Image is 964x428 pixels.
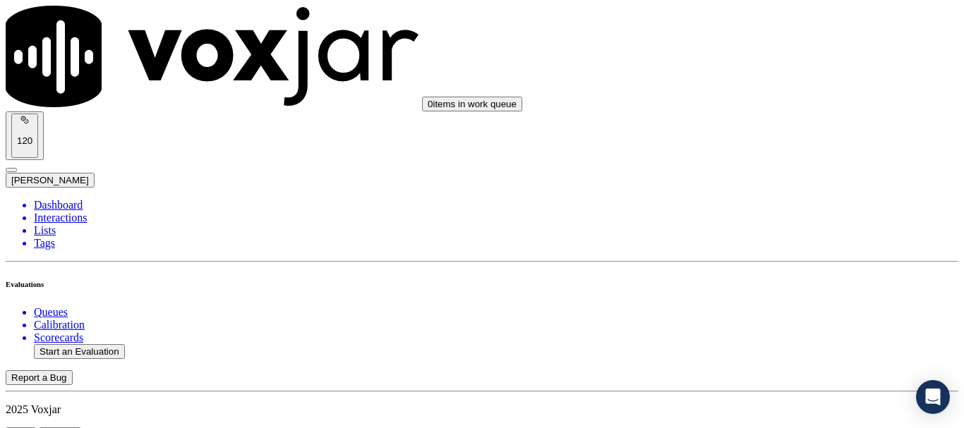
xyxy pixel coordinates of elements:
span: [PERSON_NAME] [11,175,89,185]
button: Report a Bug [6,370,73,385]
a: Queues [34,306,958,319]
h6: Evaluations [6,280,958,288]
a: Interactions [34,212,958,224]
img: voxjar logo [6,6,419,107]
a: Calibration [34,319,958,331]
button: 120 [6,111,44,160]
button: [PERSON_NAME] [6,173,95,188]
a: Dashboard [34,199,958,212]
div: Open Intercom Messenger [916,380,950,414]
button: 0items in work queue [422,97,522,111]
button: Start an Evaluation [34,344,125,359]
a: Lists [34,224,958,237]
p: 120 [17,135,32,146]
p: 2025 Voxjar [6,403,958,416]
button: 120 [11,114,38,158]
a: Tags [34,237,958,250]
a: Scorecards [34,331,958,344]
